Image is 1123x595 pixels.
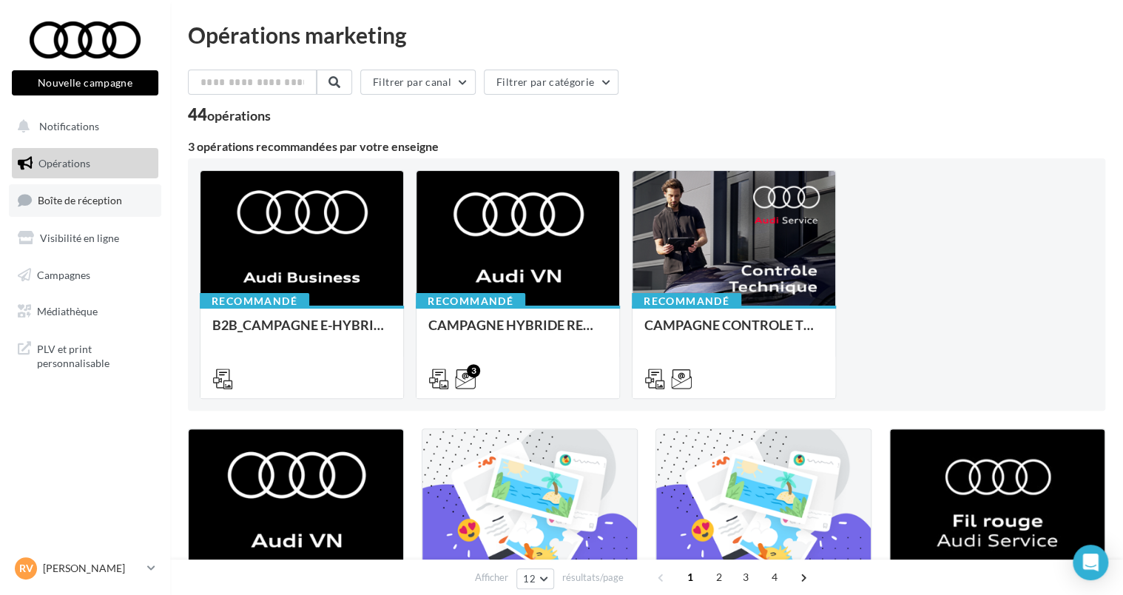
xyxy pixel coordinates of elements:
span: Afficher [475,571,508,585]
button: Nouvelle campagne [12,70,158,95]
div: Open Intercom Messenger [1073,545,1108,580]
span: Opérations [38,157,90,169]
span: Notifications [39,120,99,132]
a: Opérations [9,148,161,179]
span: 12 [523,573,536,585]
div: CAMPAGNE CONTROLE TECHNIQUE 25€ OCTOBRE [644,317,823,347]
button: Filtrer par canal [360,70,476,95]
span: Campagnes [37,268,90,280]
div: B2B_CAMPAGNE E-HYBRID OCTOBRE [212,317,391,347]
a: Boîte de réception [9,184,161,216]
div: Recommandé [416,293,525,309]
button: Filtrer par catégorie [484,70,618,95]
div: 44 [188,107,271,123]
span: résultats/page [562,571,624,585]
span: 4 [763,565,786,589]
span: PLV et print personnalisable [37,339,152,371]
a: Médiathèque [9,296,161,327]
a: Visibilité en ligne [9,223,161,254]
a: Campagnes [9,260,161,291]
div: opérations [207,109,271,122]
button: Notifications [9,111,155,142]
a: RV [PERSON_NAME] [12,554,158,582]
span: 1 [678,565,702,589]
div: Recommandé [632,293,741,309]
span: Boîte de réception [38,194,122,206]
div: 3 opérations recommandées par votre enseigne [188,141,1105,152]
span: Visibilité en ligne [40,232,119,244]
span: Médiathèque [37,305,98,317]
span: 2 [707,565,731,589]
button: 12 [516,568,554,589]
span: 3 [734,565,758,589]
span: RV [19,561,33,576]
div: Recommandé [200,293,309,309]
div: Opérations marketing [188,24,1105,46]
div: CAMPAGNE HYBRIDE RECHARGEABLE [428,317,607,347]
div: 3 [467,364,480,377]
p: [PERSON_NAME] [43,561,141,576]
a: PLV et print personnalisable [9,333,161,377]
